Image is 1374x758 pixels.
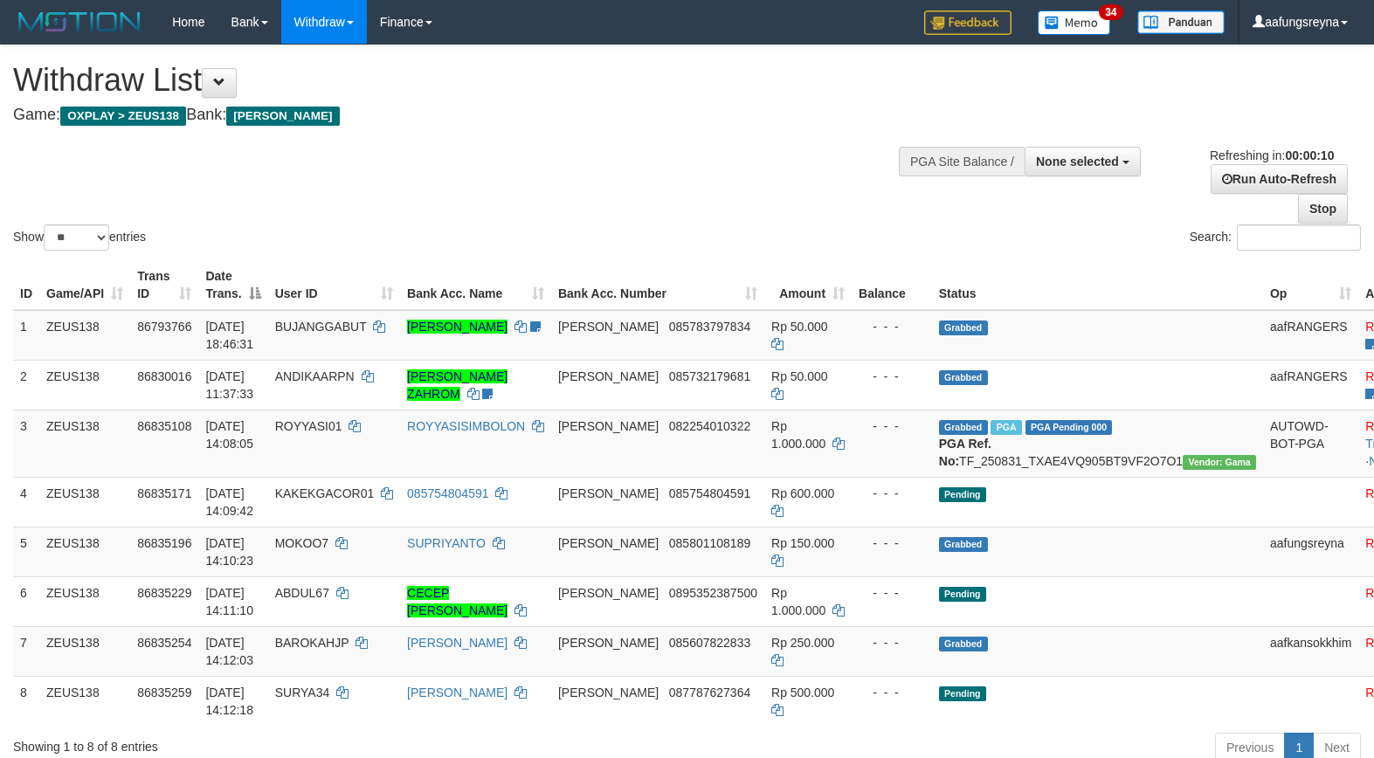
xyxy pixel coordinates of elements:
[13,9,146,35] img: MOTION_logo.png
[407,586,507,617] a: CECEP [PERSON_NAME]
[137,586,191,600] span: 86835229
[39,260,130,310] th: Game/API: activate to sort column ascending
[991,420,1021,435] span: Marked by aafRornrotha
[899,147,1025,176] div: PGA Site Balance /
[137,419,191,433] span: 86835108
[771,536,834,550] span: Rp 150.000
[205,586,253,617] span: [DATE] 14:11:10
[137,536,191,550] span: 86835196
[1036,155,1119,169] span: None selected
[669,536,750,550] span: Copy 085801108189 to clipboard
[669,686,750,699] span: Copy 087787627364 to clipboard
[39,410,130,477] td: ZEUS138
[939,437,991,468] b: PGA Ref. No:
[1025,420,1113,435] span: PGA Pending
[771,636,834,650] span: Rp 250.000
[859,634,925,651] div: - - -
[13,260,39,310] th: ID
[275,486,375,500] span: KAKEKGACOR01
[558,486,659,500] span: [PERSON_NAME]
[939,320,988,335] span: Grabbed
[137,320,191,334] span: 86793766
[13,731,559,755] div: Showing 1 to 8 of 8 entries
[205,369,253,401] span: [DATE] 11:37:33
[205,320,253,351] span: [DATE] 18:46:31
[205,636,253,667] span: [DATE] 14:12:03
[764,260,852,310] th: Amount: activate to sort column ascending
[13,626,39,676] td: 7
[939,637,988,651] span: Grabbed
[275,686,330,699] span: SURYA34
[558,419,659,433] span: [PERSON_NAME]
[205,419,253,451] span: [DATE] 14:08:05
[275,536,328,550] span: MOKOO7
[13,676,39,726] td: 8
[13,224,146,251] label: Show entries
[13,63,899,98] h1: Withdraw List
[1211,164,1348,194] a: Run Auto-Refresh
[39,576,130,626] td: ZEUS138
[558,369,659,383] span: [PERSON_NAME]
[1190,224,1361,251] label: Search:
[1298,194,1348,224] a: Stop
[859,485,925,502] div: - - -
[771,586,825,617] span: Rp 1.000.000
[859,684,925,701] div: - - -
[669,636,750,650] span: Copy 085607822833 to clipboard
[932,260,1263,310] th: Status
[859,368,925,385] div: - - -
[939,537,988,552] span: Grabbed
[558,320,659,334] span: [PERSON_NAME]
[13,410,39,477] td: 3
[859,584,925,602] div: - - -
[771,419,825,451] span: Rp 1.000.000
[407,686,507,699] a: [PERSON_NAME]
[13,107,899,124] h4: Game: Bank:
[407,419,525,433] a: ROYYASISIMBOLON
[44,224,109,251] select: Showentries
[275,636,349,650] span: BAROKAHJP
[39,310,130,361] td: ZEUS138
[859,318,925,335] div: - - -
[1025,147,1141,176] button: None selected
[407,320,507,334] a: [PERSON_NAME]
[60,107,186,126] span: OXPLAY > ZEUS138
[407,636,507,650] a: [PERSON_NAME]
[1263,260,1358,310] th: Op: activate to sort column ascending
[558,636,659,650] span: [PERSON_NAME]
[1137,10,1225,34] img: panduan.png
[1263,626,1358,676] td: aafkansokkhim
[1263,360,1358,410] td: aafRANGERS
[226,107,339,126] span: [PERSON_NAME]
[198,260,267,310] th: Date Trans.: activate to sort column descending
[39,676,130,726] td: ZEUS138
[939,686,986,701] span: Pending
[558,586,659,600] span: [PERSON_NAME]
[13,477,39,527] td: 4
[407,486,488,500] a: 085754804591
[39,527,130,576] td: ZEUS138
[205,686,253,717] span: [DATE] 14:12:18
[852,260,932,310] th: Balance
[1099,4,1122,20] span: 34
[39,477,130,527] td: ZEUS138
[13,576,39,626] td: 6
[1210,148,1334,162] span: Refreshing in:
[407,536,486,550] a: SUPRIYANTO
[137,486,191,500] span: 86835171
[1263,527,1358,576] td: aafungsreyna
[924,10,1012,35] img: Feedback.jpg
[137,369,191,383] span: 86830016
[1285,148,1334,162] strong: 00:00:10
[13,310,39,361] td: 1
[137,686,191,699] span: 86835259
[551,260,764,310] th: Bank Acc. Number: activate to sort column ascending
[558,686,659,699] span: [PERSON_NAME]
[275,369,355,383] span: ANDIKAARPN
[939,587,986,602] span: Pending
[771,686,834,699] span: Rp 500.000
[939,420,988,435] span: Grabbed
[1183,455,1256,470] span: Vendor URL: https://trx31.1velocity.biz
[771,320,828,334] span: Rp 50.000
[407,369,507,401] a: [PERSON_NAME] ZAHROM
